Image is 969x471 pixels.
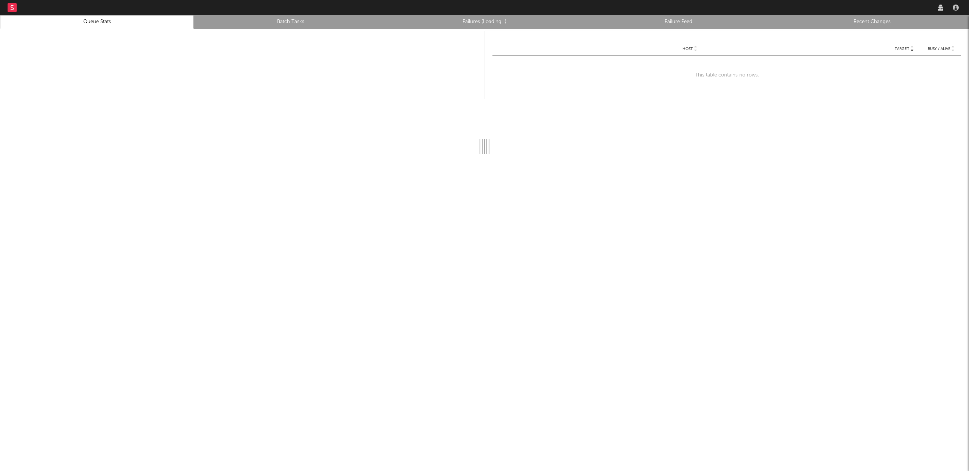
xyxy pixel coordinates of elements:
[492,56,961,95] div: This table contains no rows.
[586,17,771,27] a: Failure Feed
[895,47,909,51] span: Target
[928,47,950,51] span: Busy / Alive
[392,17,577,27] a: Failures (Loading...)
[4,17,190,27] a: Queue Stats
[198,17,383,27] a: Batch Tasks
[682,47,693,51] span: Host
[779,17,965,27] a: Recent Changes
